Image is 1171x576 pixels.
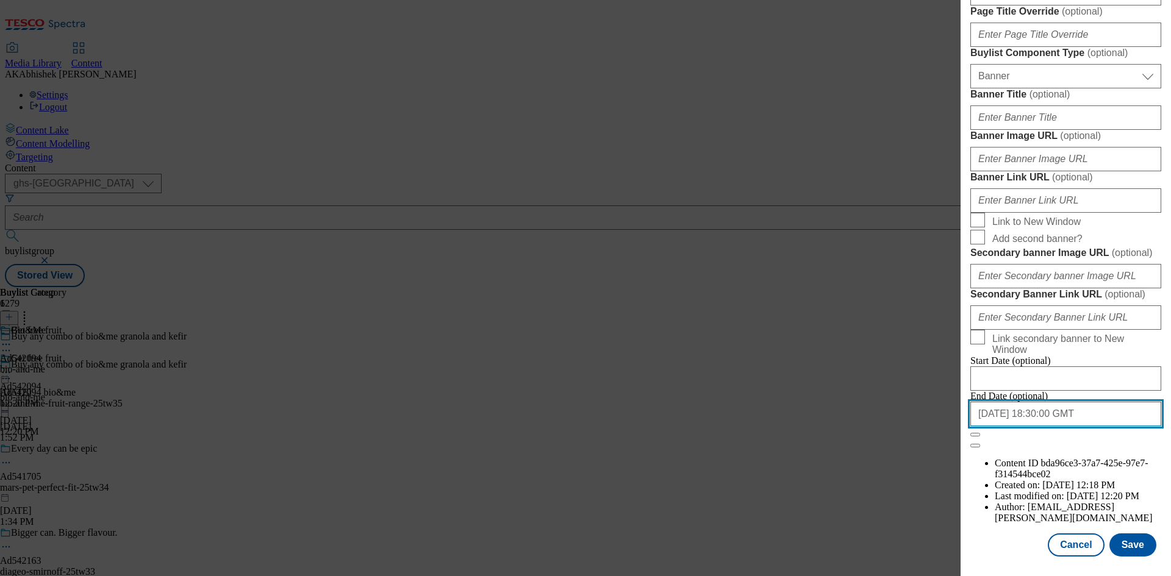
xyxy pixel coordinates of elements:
[1109,533,1156,556] button: Save
[992,216,1081,227] span: Link to New Window
[992,333,1156,355] span: Link secondary banner to New Window
[995,458,1161,480] li: Content ID
[992,233,1083,244] span: Add second banner?
[1067,491,1139,501] span: [DATE] 12:20 PM
[970,288,1161,300] label: Secondary Banner Link URL
[970,23,1161,47] input: Enter Page Title Override
[970,366,1161,391] input: Enter Date
[970,105,1161,130] input: Enter Banner Title
[995,458,1148,479] span: bda96ce3-37a7-425e-97e7-f314544bce02
[995,502,1161,524] li: Author:
[970,264,1161,288] input: Enter Secondary banner Image URL
[970,147,1161,171] input: Enter Banner Image URL
[1048,533,1104,556] button: Cancel
[970,88,1161,101] label: Banner Title
[995,491,1161,502] li: Last modified on:
[970,305,1161,330] input: Enter Secondary Banner Link URL
[970,130,1161,142] label: Banner Image URL
[1105,289,1145,299] span: ( optional )
[1060,130,1101,141] span: ( optional )
[970,171,1161,183] label: Banner Link URL
[970,402,1161,426] input: Enter Date
[1030,89,1070,99] span: ( optional )
[995,502,1153,523] span: [EMAIL_ADDRESS][PERSON_NAME][DOMAIN_NAME]
[1062,6,1103,16] span: ( optional )
[970,355,1051,366] span: Start Date (optional)
[970,5,1161,18] label: Page Title Override
[1087,48,1128,58] span: ( optional )
[970,47,1161,59] label: Buylist Component Type
[1112,247,1153,258] span: ( optional )
[970,247,1161,259] label: Secondary banner Image URL
[1042,480,1115,490] span: [DATE] 12:18 PM
[995,480,1161,491] li: Created on:
[970,188,1161,213] input: Enter Banner Link URL
[970,433,980,436] button: Close
[970,391,1048,401] span: End Date (optional)
[1052,172,1093,182] span: ( optional )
